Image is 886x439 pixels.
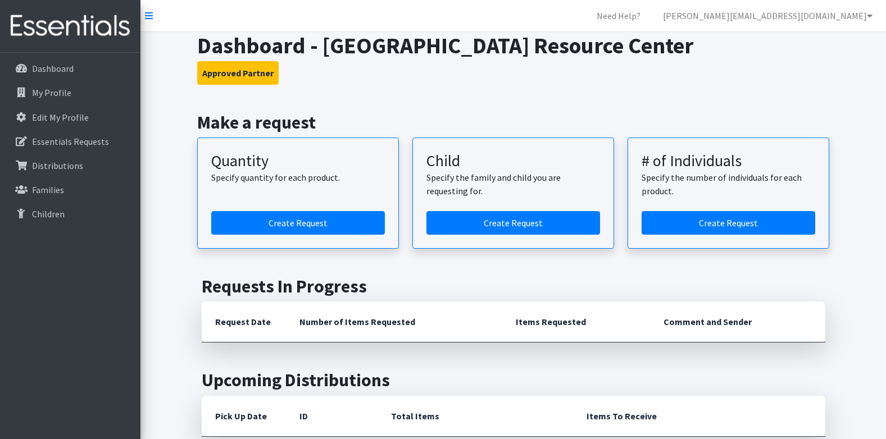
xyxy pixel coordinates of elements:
p: Specify the family and child you are requesting for. [426,171,600,198]
a: Essentials Requests [4,130,136,153]
a: Need Help? [588,4,649,27]
h3: Child [426,152,600,171]
a: Dashboard [4,57,136,80]
th: ID [286,396,378,437]
img: HumanEssentials [4,7,136,45]
p: Dashboard [32,63,74,74]
p: Edit My Profile [32,112,89,123]
a: Edit My Profile [4,106,136,129]
h2: Requests In Progress [202,276,825,297]
p: My Profile [32,87,71,98]
th: Total Items [378,396,573,437]
h2: Upcoming Distributions [202,369,825,391]
a: My Profile [4,81,136,104]
th: Request Date [202,301,286,342]
p: Specify quantity for each product. [211,171,385,184]
th: Comment and Sender [650,301,825,342]
h3: Quantity [211,152,385,171]
a: Distributions [4,154,136,177]
a: Families [4,179,136,201]
th: Pick Up Date [202,396,286,437]
button: Approved Partner [197,61,279,85]
a: Create a request by number of individuals [642,211,815,235]
th: Number of Items Requested [286,301,503,342]
th: Items Requested [502,301,650,342]
p: Specify the number of individuals for each product. [642,171,815,198]
h2: Make a request [197,112,829,133]
a: Create a request for a child or family [426,211,600,235]
th: Items To Receive [573,396,825,437]
a: [PERSON_NAME][EMAIL_ADDRESS][DOMAIN_NAME] [654,4,882,27]
a: Create a request by quantity [211,211,385,235]
h1: Dashboard - [GEOGRAPHIC_DATA] Resource Center [197,32,829,59]
p: Families [32,184,64,195]
p: Children [32,208,65,219]
a: Children [4,203,136,225]
p: Essentials Requests [32,136,109,147]
p: Distributions [32,160,83,171]
h3: # of Individuals [642,152,815,171]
